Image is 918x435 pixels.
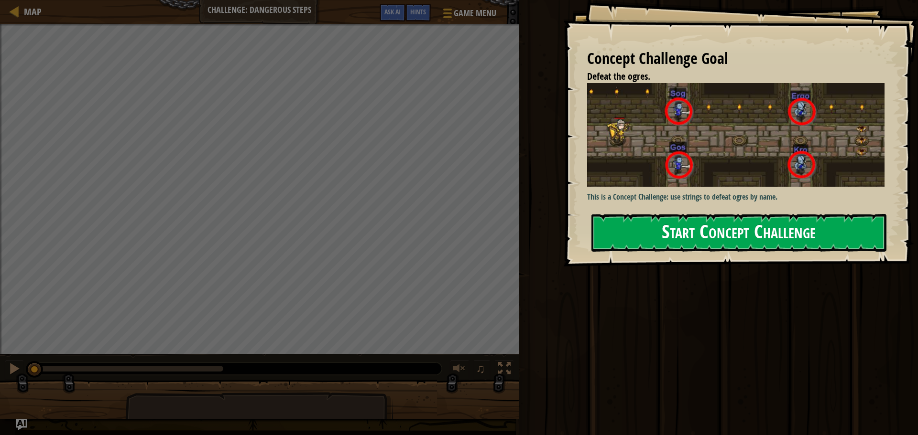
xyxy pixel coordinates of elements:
[384,7,401,16] span: Ask AI
[454,7,496,20] span: Game Menu
[19,5,42,18] a: Map
[575,70,882,84] li: Defeat the ogres.
[5,360,24,380] button: Ctrl + P: Pause
[495,360,514,380] button: Toggle fullscreen
[587,83,892,186] img: Dangerous steps new
[587,70,650,83] span: Defeat the ogres.
[380,4,405,21] button: Ask AI
[591,214,886,252] button: Start Concept Challenge
[587,48,885,70] div: Concept Challenge Goal
[24,5,42,18] span: Map
[436,4,502,26] button: Game Menu
[476,361,485,376] span: ♫
[587,191,892,202] p: This is a Concept Challenge: use strings to defeat ogres by name.
[450,360,469,380] button: Adjust volume
[474,360,490,380] button: ♫
[410,7,426,16] span: Hints
[16,419,27,430] button: Ask AI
